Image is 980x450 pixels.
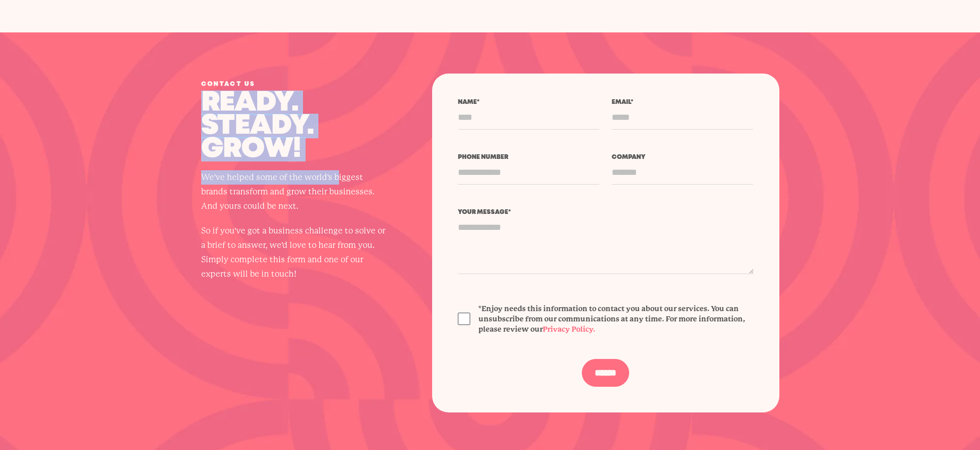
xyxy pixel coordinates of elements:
p: Ready. Steady. Grow! [201,92,386,161]
label: Your message [458,209,753,215]
label: Company [612,154,753,160]
a: Privacy Policy. [543,325,595,333]
label: Name [458,99,599,105]
p: So if you've got a business challenge to solve or a brief to answer, we'd love to hear from you. ... [201,224,386,281]
label: Email [612,99,753,105]
span: *Enjoy needs this information to contact you about our services. You can unsubscribe from our com... [478,303,753,334]
p: We've helped some of the world's biggest brands transform and grow their businesses. And yours co... [201,170,386,213]
div: Contact us [201,81,386,87]
label: Phone number [458,154,599,160]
